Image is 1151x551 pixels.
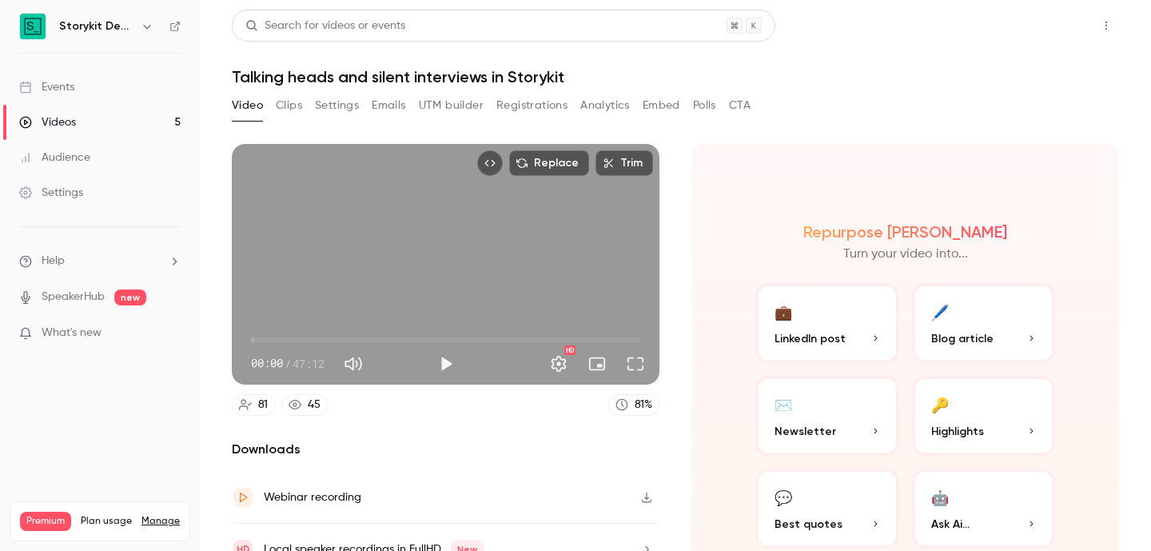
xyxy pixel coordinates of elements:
div: 💼 [775,299,792,324]
span: LinkedIn post [775,330,846,347]
button: ✉️Newsletter [755,376,899,456]
div: 💬 [775,485,792,509]
span: Plan usage [81,515,132,528]
div: 🖊️ [931,299,949,324]
button: Full screen [619,348,651,380]
button: Emails [372,93,405,118]
span: Best quotes [775,516,842,533]
a: 81% [608,394,659,416]
button: Top Bar Actions [1093,13,1119,38]
div: Audience [19,150,90,166]
button: Turn on miniplayer [581,348,613,380]
span: What's new [42,325,102,341]
span: 47:12 [293,355,325,372]
div: 🔑 [931,392,949,417]
span: 00:00 [251,355,283,372]
button: CTA [729,93,751,118]
button: Analytics [580,93,630,118]
h1: Talking heads and silent interviews in Storykit [232,67,1119,86]
button: Registrations [496,93,568,118]
div: Events [19,79,74,95]
button: 🔑Highlights [912,376,1056,456]
button: Settings [543,348,575,380]
button: 💬Best quotes [755,469,899,549]
div: Videos [19,114,76,130]
button: Replace [509,150,589,176]
button: Share [1018,10,1081,42]
li: help-dropdown-opener [19,253,181,270]
a: Manage [141,515,180,528]
span: Ask Ai... [931,516,970,533]
iframe: Noticeable Trigger [161,326,181,341]
button: 💼LinkedIn post [755,283,899,363]
button: 🤖Ask Ai... [912,469,1056,549]
div: Search for videos or events [245,18,405,34]
h6: Storykit Deep Dives [59,18,134,34]
span: Help [42,253,65,270]
div: 🤖 [931,485,949,509]
div: Settings [19,185,83,201]
a: 81 [232,394,275,416]
div: 45 [308,397,321,413]
button: Clips [276,93,302,118]
button: Embed [643,93,680,118]
button: UTM builder [419,93,484,118]
span: Premium [20,512,71,531]
div: ✉️ [775,392,792,417]
div: 00:00 [251,355,325,372]
a: 45 [281,394,328,416]
button: Play [430,348,462,380]
button: Mute [337,348,369,380]
button: Embed video [477,150,503,176]
span: new [114,289,146,305]
span: / [285,355,291,372]
div: Webinar recording [264,488,361,507]
button: Polls [693,93,716,118]
button: 🖊️Blog article [912,283,1056,363]
span: Blog article [931,330,994,347]
h2: Repurpose [PERSON_NAME] [803,222,1007,242]
img: Storykit Deep Dives [20,14,46,39]
div: HD [564,345,575,355]
p: Turn your video into... [843,245,968,264]
button: Trim [595,150,653,176]
span: Newsletter [775,423,836,440]
h2: Downloads [232,440,659,459]
div: 81 [258,397,268,413]
div: 81 % [635,397,652,413]
button: Video [232,93,263,118]
span: Highlights [931,423,984,440]
button: Settings [315,93,359,118]
a: SpeakerHub [42,289,105,305]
